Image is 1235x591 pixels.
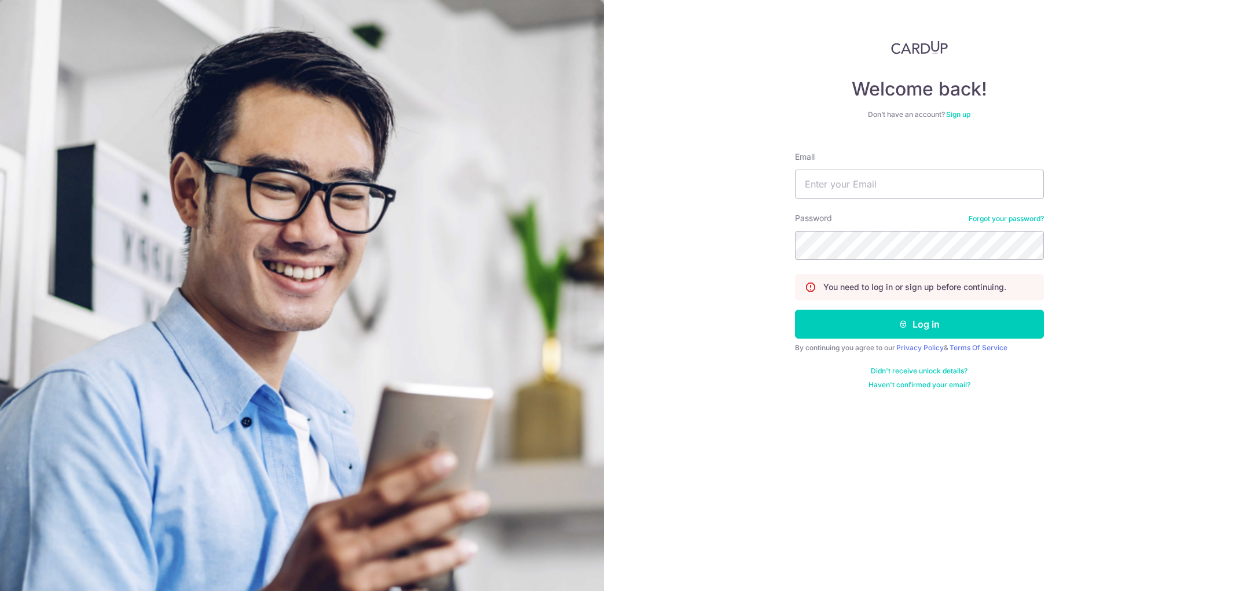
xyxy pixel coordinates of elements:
[795,212,832,224] label: Password
[946,110,970,119] a: Sign up
[795,78,1044,101] h4: Welcome back!
[795,170,1044,199] input: Enter your Email
[871,366,968,376] a: Didn't receive unlock details?
[795,151,815,163] label: Email
[950,343,1007,352] a: Terms Of Service
[795,310,1044,339] button: Log in
[823,281,1006,293] p: You need to log in or sign up before continuing.
[795,343,1044,353] div: By continuing you agree to our &
[891,41,948,54] img: CardUp Logo
[896,343,944,352] a: Privacy Policy
[868,380,970,390] a: Haven't confirmed your email?
[795,110,1044,119] div: Don’t have an account?
[969,214,1044,223] a: Forgot your password?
